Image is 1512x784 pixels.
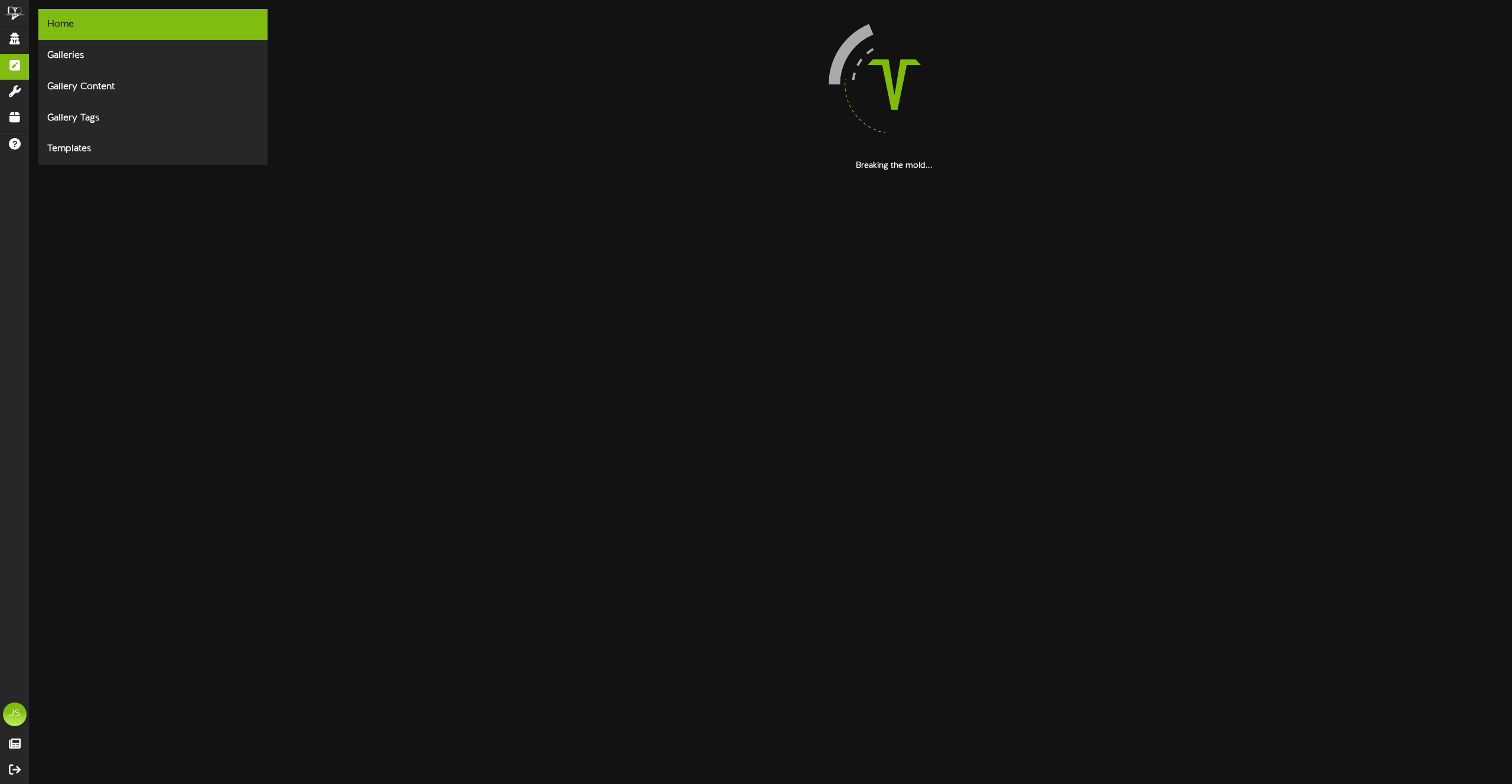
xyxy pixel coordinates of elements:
[38,103,268,134] div: Gallery Tags
[38,71,268,103] div: Gallery Content
[38,9,268,40] div: Home
[819,9,970,160] img: loading-spinner-4.png
[856,161,933,170] strong: Breaking the mold...
[38,133,268,165] div: Templates
[38,40,268,71] div: Galleries
[3,703,27,726] div: JS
